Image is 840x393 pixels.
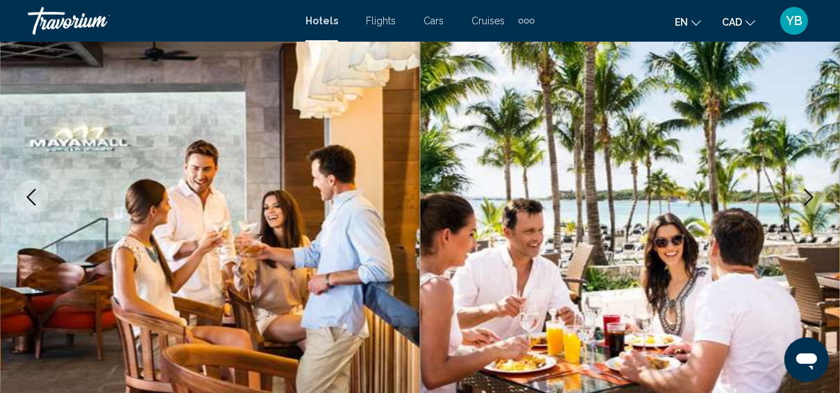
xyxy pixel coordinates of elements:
a: Travorium [28,7,292,35]
iframe: Button to launch messaging window [784,337,829,382]
button: Previous image [14,180,49,215]
a: Hotels [305,15,338,26]
button: User Menu [776,6,812,35]
span: YB [786,14,803,28]
span: en [675,17,688,28]
button: Next image [791,180,826,215]
a: Flights [366,15,396,26]
a: Cruises [471,15,505,26]
a: Cars [423,15,444,26]
button: Change language [675,12,701,32]
span: CAD [722,17,742,28]
button: Extra navigation items [519,10,535,32]
button: Change currency [722,12,755,32]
